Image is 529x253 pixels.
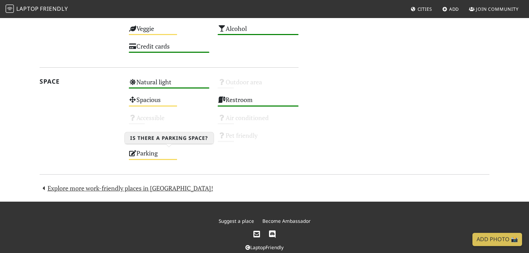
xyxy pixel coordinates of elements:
[125,76,214,94] div: Natural light
[40,78,120,85] h2: Space
[125,147,214,165] div: Parking
[40,5,68,12] span: Friendly
[408,3,435,15] a: Cities
[16,5,39,12] span: Laptop
[125,94,214,112] div: Spacious
[213,94,303,112] div: Restroom
[476,6,519,12] span: Join Community
[418,6,432,12] span: Cities
[125,132,213,144] h3: Is there a parking space?
[213,130,303,147] div: Pet friendly
[439,3,462,15] a: Add
[6,3,68,15] a: LaptopFriendly LaptopFriendly
[219,218,254,224] a: Suggest a place
[466,3,521,15] a: Join Community
[125,23,214,41] div: Veggie
[125,41,214,58] div: Credit cards
[40,184,213,192] a: Explore more work-friendly places in [GEOGRAPHIC_DATA]!
[6,5,14,13] img: LaptopFriendly
[213,23,303,41] div: Alcohol
[262,218,311,224] a: Become Ambassador
[213,112,303,130] div: Air conditioned
[449,6,459,12] span: Add
[245,244,284,251] a: LaptopFriendly
[125,130,214,147] div: Smoke free
[125,112,214,130] div: Accessible
[213,76,303,94] div: Outdoor area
